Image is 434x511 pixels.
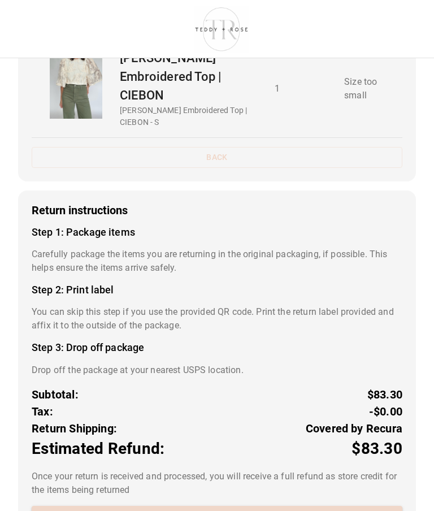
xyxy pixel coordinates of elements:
p: $83.30 [367,386,402,403]
p: Estimated Refund: [32,437,164,461]
h3: Return instructions [32,204,402,217]
button: Back [32,147,402,168]
p: Once your return is received and processed, you will receive a full refund as store credit for th... [32,470,402,497]
p: [PERSON_NAME] Embroidered Top | CIEBON [120,49,257,105]
h4: Step 2: Print label [32,284,402,296]
p: $83.30 [351,437,402,461]
p: Return Shipping: [32,420,117,437]
p: 1 [275,82,326,96]
p: Subtotal: [32,386,79,403]
p: -$0.00 [369,403,402,420]
img: shop-teddyrose.myshopify.com-d93983e8-e25b-478f-b32e-9430bef33fdd [190,5,254,53]
p: Covered by Recura [306,420,402,437]
p: Size too small [344,75,393,102]
h4: Step 1: Package items [32,226,402,239]
h4: Step 3: Drop off package [32,341,402,354]
p: [PERSON_NAME] Embroidered Top | CIEBON - S [120,105,257,128]
p: Tax: [32,403,53,420]
p: You can skip this step if you use the provided QR code. Print the return label provided and affix... [32,305,402,332]
p: Carefully package the items you are returning in the original packaging, if possible. This helps ... [32,248,402,275]
p: Drop off the package at your nearest USPS location. [32,363,402,377]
